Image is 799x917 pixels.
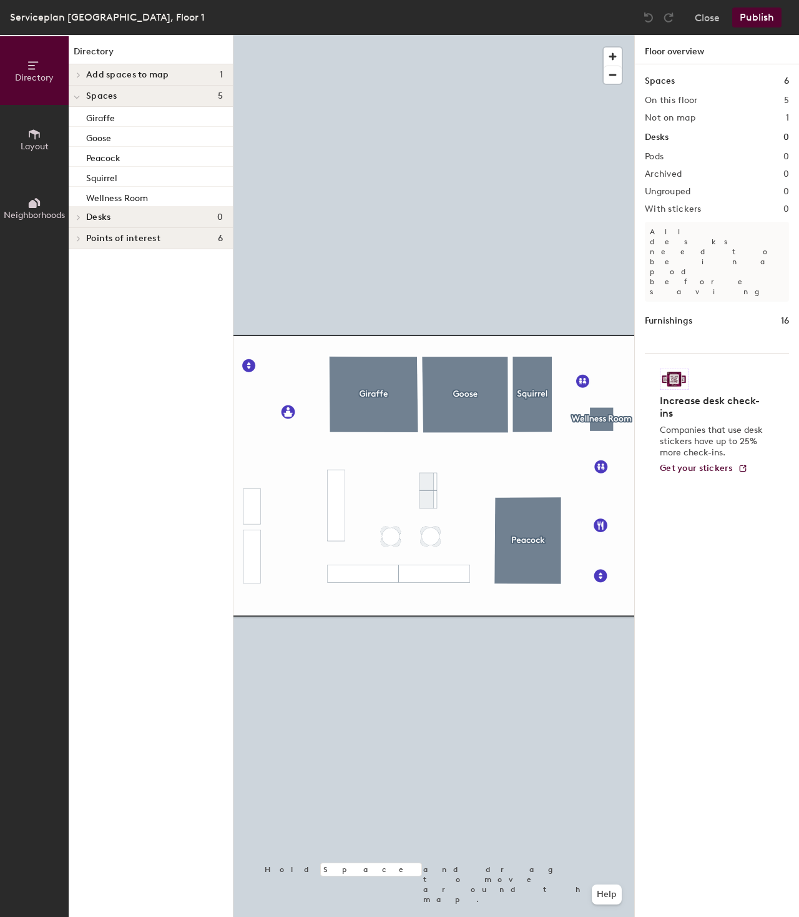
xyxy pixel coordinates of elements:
[592,885,622,905] button: Help
[783,169,789,179] h2: 0
[645,152,664,162] h2: Pods
[645,169,682,179] h2: Archived
[86,129,111,144] p: Goose
[69,45,233,64] h1: Directory
[784,96,789,106] h2: 5
[86,212,110,222] span: Desks
[662,11,675,24] img: Redo
[695,7,720,27] button: Close
[645,113,695,123] h2: Not on map
[660,463,748,474] a: Get your stickers
[86,70,169,80] span: Add spaces to map
[645,96,698,106] h2: On this floor
[786,113,789,123] h2: 1
[218,91,223,101] span: 5
[645,204,702,214] h2: With stickers
[783,131,789,144] h1: 0
[783,204,789,214] h2: 0
[645,222,789,302] p: All desks need to be in a pod before saving
[660,425,767,458] p: Companies that use desk stickers have up to 25% more check-ins.
[784,74,789,88] h1: 6
[4,210,65,221] span: Neighborhoods
[86,189,148,204] p: Wellness Room
[660,395,767,420] h4: Increase desk check-ins
[86,149,120,164] p: Peacock
[220,70,223,80] span: 1
[15,72,54,83] span: Directory
[783,152,789,162] h2: 0
[218,234,223,244] span: 6
[645,187,691,197] h2: Ungrouped
[217,212,223,222] span: 0
[86,169,117,184] p: Squirrel
[86,234,160,244] span: Points of interest
[732,7,782,27] button: Publish
[645,131,669,144] h1: Desks
[635,35,799,64] h1: Floor overview
[645,74,675,88] h1: Spaces
[781,314,789,328] h1: 16
[10,9,205,25] div: Serviceplan [GEOGRAPHIC_DATA], Floor 1
[21,141,49,152] span: Layout
[660,369,689,390] img: Sticker logo
[660,463,733,473] span: Get your stickers
[86,91,117,101] span: Spaces
[642,11,655,24] img: Undo
[645,314,692,328] h1: Furnishings
[86,109,115,124] p: Giraffe
[783,187,789,197] h2: 0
